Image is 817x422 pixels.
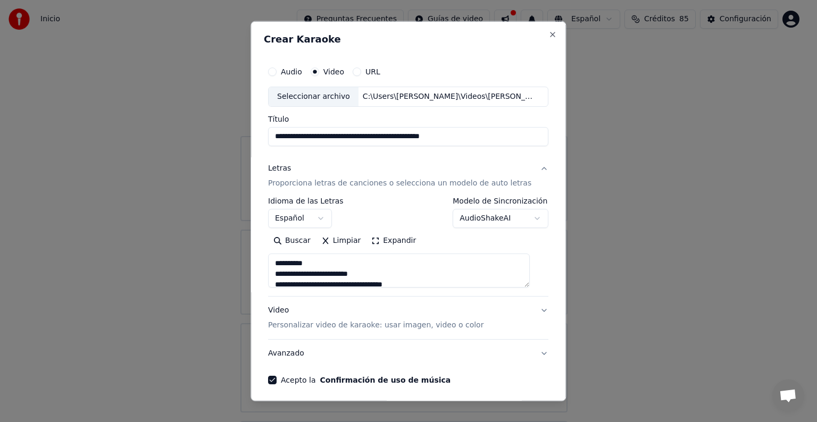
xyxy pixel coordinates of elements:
button: Buscar [268,232,316,249]
label: Acepto la [281,376,451,384]
button: Limpiar [316,232,366,249]
div: Seleccionar archivo [269,87,359,106]
h2: Crear Karaoke [264,35,553,44]
div: C:\Users\[PERSON_NAME]\Videos\[PERSON_NAME] y [PERSON_NAME] Cosas Que Me Encantan (Video Oficial)... [359,91,539,102]
p: Personalizar video de karaoke: usar imagen, video o color [268,320,483,331]
label: Título [268,115,548,123]
label: Idioma de las Letras [268,197,344,205]
div: LetrasProporciona letras de canciones o selecciona un modelo de auto letras [268,197,548,296]
label: URL [365,68,380,75]
div: Letras [268,163,291,174]
button: LetrasProporciona letras de canciones o selecciona un modelo de auto letras [268,155,548,197]
button: Expandir [366,232,422,249]
label: Modelo de Sincronización [453,197,549,205]
label: Video [323,68,344,75]
button: VideoPersonalizar video de karaoke: usar imagen, video o color [268,297,548,339]
p: Proporciona letras de canciones o selecciona un modelo de auto letras [268,178,531,189]
label: Audio [281,68,302,75]
div: Video [268,305,483,331]
button: Acepto la [320,376,451,384]
button: Avanzado [268,340,548,367]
